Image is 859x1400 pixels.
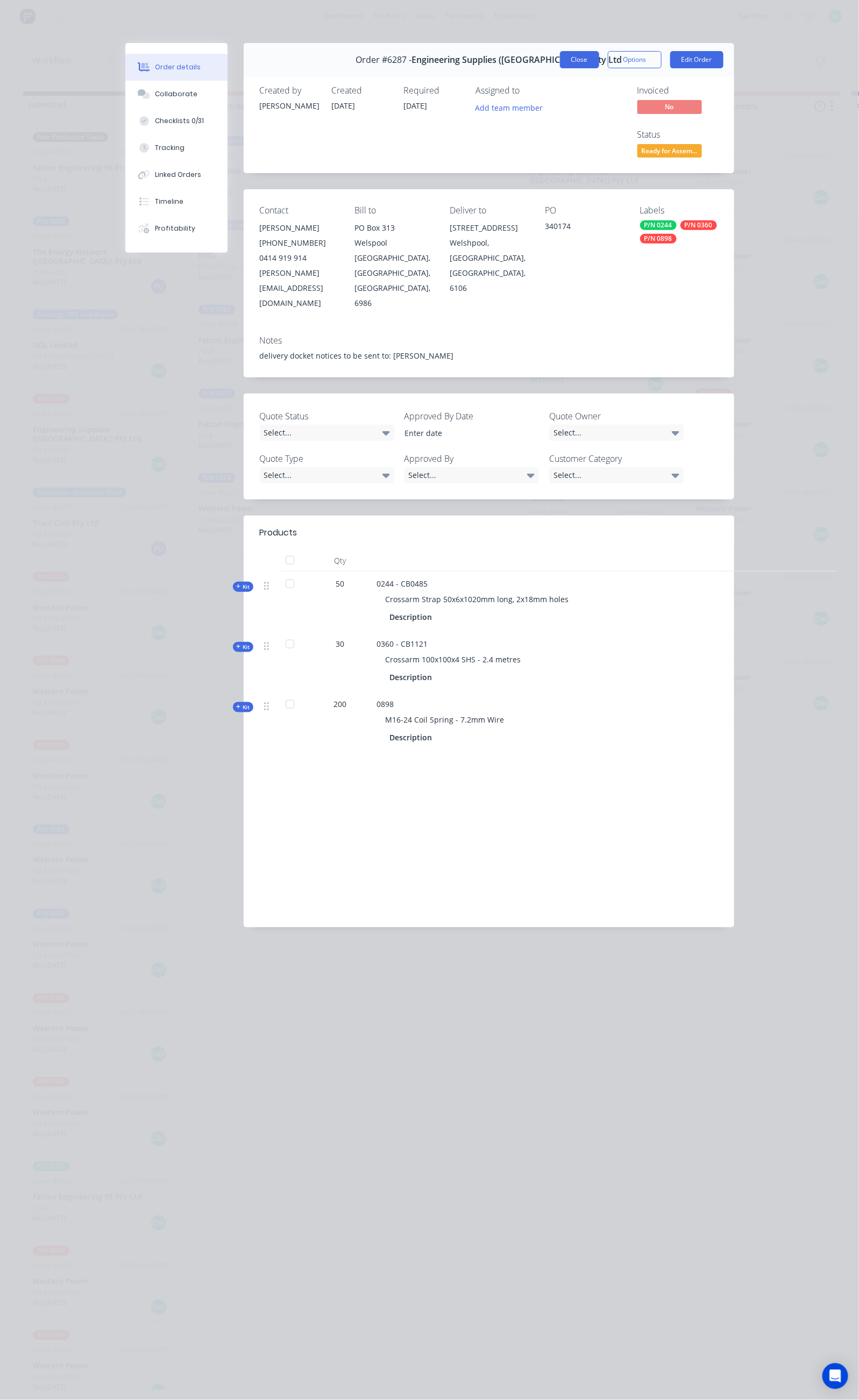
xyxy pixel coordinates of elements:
[545,220,623,235] div: 340174
[260,452,394,465] label: Quote Type
[260,235,338,251] div: [PHONE_NUMBER]
[336,638,345,649] span: 30
[390,609,437,625] div: Description
[404,410,539,423] label: Approved By Date
[404,101,428,111] span: [DATE]
[608,51,662,68] button: Options
[260,410,394,423] label: Quote Status
[155,143,184,153] div: Tracking
[260,425,394,441] div: Select...
[637,100,702,113] span: No
[404,452,539,465] label: Approved By
[236,643,250,651] span: Kit
[637,130,718,140] div: Status
[670,51,723,68] button: Edit Order
[404,85,463,96] div: Required
[260,526,297,539] div: Products
[332,85,391,96] div: Created
[155,62,201,72] div: Order details
[640,220,677,230] div: P/N 0244
[637,144,702,158] span: Ready for Assem...
[155,89,197,99] div: Collaborate
[336,578,345,589] span: 50
[470,100,549,115] button: Add team member
[404,467,539,483] div: Select...
[233,582,253,592] div: Kit
[260,251,338,266] div: 0414 919 914
[549,425,684,441] div: Select...
[354,235,432,311] div: Welspool [GEOGRAPHIC_DATA], [GEOGRAPHIC_DATA], [GEOGRAPHIC_DATA], 6986
[377,639,428,649] span: 0360 - CB1121
[377,578,428,589] span: 0244 - CB0485
[334,698,347,710] span: 200
[125,188,228,215] button: Timeline
[640,234,677,244] div: P/N 0898
[155,197,183,206] div: Timeline
[125,81,228,108] button: Collaborate
[545,205,623,216] div: PO
[560,51,599,68] button: Close
[549,452,684,465] label: Customer Category
[155,224,195,233] div: Profitability
[450,235,528,296] div: Welshpool, [GEOGRAPHIC_DATA], [GEOGRAPHIC_DATA], 6106
[260,85,319,96] div: Created by
[450,220,528,235] div: [STREET_ADDRESS]
[125,161,228,188] button: Linked Orders
[260,467,394,483] div: Select...
[236,583,250,591] span: Kit
[155,116,204,126] div: Checklists 0/31
[637,85,718,96] div: Invoiced
[260,335,718,346] div: Notes
[125,54,228,81] button: Order details
[260,100,319,111] div: [PERSON_NAME]
[476,100,549,115] button: Add team member
[260,205,338,216] div: Contact
[354,220,432,311] div: PO Box 313Welspool [GEOGRAPHIC_DATA], [GEOGRAPHIC_DATA], [GEOGRAPHIC_DATA], 6986
[680,220,717,230] div: P/N 0360
[233,702,253,712] div: Kit
[155,170,201,180] div: Linked Orders
[640,205,718,216] div: Labels
[549,467,684,483] div: Select...
[390,730,437,745] div: Description
[260,266,338,311] div: [PERSON_NAME][EMAIL_ADDRESS][DOMAIN_NAME]
[390,669,437,685] div: Description
[354,220,432,235] div: PO Box 313
[377,699,394,709] span: 0898
[236,703,250,711] span: Kit
[386,654,521,665] span: Crossarm 100x100x4 SHS - 2.4 metres
[125,108,228,134] button: Checklists 0/31
[260,220,338,235] div: [PERSON_NAME]
[125,134,228,161] button: Tracking
[476,85,584,96] div: Assigned to
[637,144,702,160] button: Ready for Assem...
[411,55,622,65] span: Engineering Supplies ([GEOGRAPHIC_DATA]) Pty Ltd
[549,410,684,423] label: Quote Owner
[332,101,356,111] span: [DATE]
[386,715,505,725] span: M16-24 Coil Spring - 7.2mm Wire
[308,550,373,572] div: Qty
[260,350,718,361] div: delivery docket notices to be sent to: [PERSON_NAME]
[386,594,569,604] span: Crossarm Strap 50x6x1020mm long, 2x18mm holes
[822,1363,848,1389] div: Open Intercom Messenger
[397,425,531,441] input: Enter date
[125,215,228,242] button: Profitability
[450,220,528,296] div: [STREET_ADDRESS]Welshpool, [GEOGRAPHIC_DATA], [GEOGRAPHIC_DATA], 6106
[450,205,528,216] div: Deliver to
[233,642,253,652] div: Kit
[354,205,432,216] div: Bill to
[260,220,338,311] div: [PERSON_NAME][PHONE_NUMBER]0414 919 914[PERSON_NAME][EMAIL_ADDRESS][DOMAIN_NAME]
[356,55,411,65] span: Order #6287 -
